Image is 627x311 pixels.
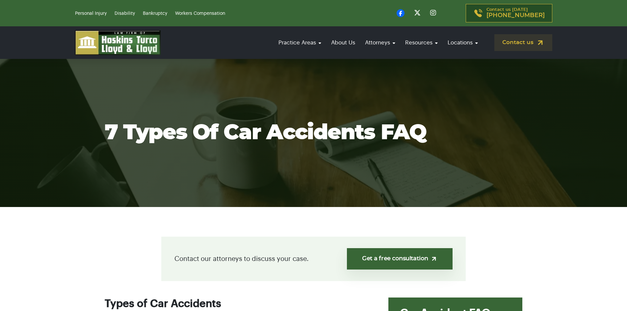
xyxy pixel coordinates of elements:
[486,8,545,19] p: Contact us [DATE]
[105,298,381,310] h2: Types of Car Accidents
[494,34,552,51] a: Contact us
[275,33,325,52] a: Practice Areas
[328,33,358,52] a: About Us
[486,12,545,19] span: [PHONE_NUMBER]
[431,255,437,262] img: arrow-up-right-light.svg
[143,11,167,16] a: Bankruptcy
[75,30,161,55] img: logo
[362,33,399,52] a: Attorneys
[347,248,453,270] a: Get a free consultation
[402,33,441,52] a: Resources
[75,11,107,16] a: Personal Injury
[115,11,135,16] a: Disability
[105,121,523,144] h1: 7 Types of Car Accidents FAQ
[444,33,481,52] a: Locations
[175,11,225,16] a: Workers Compensation
[161,237,466,281] div: Contact our attorneys to discuss your case.
[466,4,552,22] a: Contact us [DATE][PHONE_NUMBER]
